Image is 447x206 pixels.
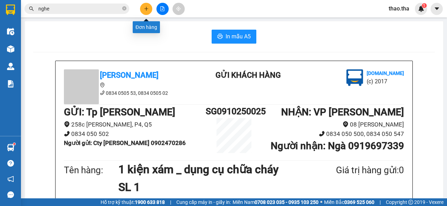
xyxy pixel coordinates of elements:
button: aim [173,3,185,15]
span: phone [100,90,105,95]
img: logo-vxr [6,5,15,15]
span: printer [217,33,223,40]
strong: 0708 023 035 - 0935 103 250 [255,199,318,205]
b: Gửi khách hàng [215,71,281,79]
b: [PERSON_NAME] [9,45,39,78]
input: Tìm tên, số ĐT hoặc mã đơn [38,5,121,13]
span: question-circle [7,160,14,167]
b: Người gửi : Cty [PERSON_NAME] 0902470286 [64,139,186,146]
span: notification [7,176,14,182]
span: | [380,198,381,206]
strong: 0369 525 060 [344,199,374,205]
sup: 1 [422,3,427,8]
b: [PERSON_NAME] [100,71,159,79]
span: | [170,198,171,206]
img: warehouse-icon [7,144,14,151]
span: environment [100,83,105,87]
sup: 1 [13,143,15,145]
span: phone [319,131,325,137]
button: plus [140,3,152,15]
span: search [29,6,34,11]
span: Hỗ trợ kỹ thuật: [101,198,165,206]
img: warehouse-icon [7,63,14,70]
span: thao.tha [383,4,415,13]
li: 0834 0505 53, 0834 0505 02 [64,89,190,97]
h1: 1 kiện xám _ dụng cụ chữa cháy [118,161,302,178]
img: icon-new-feature [418,6,424,12]
span: plus [144,6,149,11]
b: NHẬN : VP [PERSON_NAME] [281,106,404,118]
span: file-add [160,6,165,11]
img: warehouse-icon [7,28,14,35]
li: (c) 2017 [59,33,96,42]
li: 08 [PERSON_NAME] [262,120,404,129]
img: solution-icon [7,80,14,87]
h1: SL 1 [118,178,302,196]
span: message [7,191,14,198]
img: logo.jpg [76,9,93,25]
li: 0834 050 500, 0834 050 547 [262,129,404,139]
span: Cung cấp máy in - giấy in: [176,198,231,206]
span: 1 [423,3,425,8]
span: environment [64,121,70,127]
img: warehouse-icon [7,45,14,53]
span: aim [176,6,181,11]
li: (c) 2017 [367,77,404,86]
span: phone [64,131,70,137]
span: copyright [408,200,413,205]
div: Tên hàng: [64,163,118,177]
h1: SG0910250025 [206,105,262,118]
b: GỬI : Tp [PERSON_NAME] [64,106,175,118]
span: Miền Bắc [324,198,374,206]
span: Miền Nam [233,198,318,206]
img: logo.jpg [346,69,363,86]
b: Gửi khách hàng [43,10,69,43]
span: caret-down [434,6,440,12]
button: printerIn mẫu A5 [212,30,256,44]
button: caret-down [431,3,443,15]
button: file-add [156,3,169,15]
b: [DOMAIN_NAME] [367,70,404,76]
b: [DOMAIN_NAME] [59,26,96,32]
span: ⚪️ [320,201,322,204]
span: close-circle [122,6,126,12]
b: Người nhận : Ngà 0919697339 [271,140,404,152]
span: In mẫu A5 [226,32,251,41]
span: environment [343,121,349,127]
div: Giá trị hàng gửi: 0 [302,163,404,177]
span: close-circle [122,6,126,10]
strong: 1900 633 818 [135,199,165,205]
li: 258c [PERSON_NAME], P4, Q5 [64,120,206,129]
li: 0834 050 502 [64,129,206,139]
